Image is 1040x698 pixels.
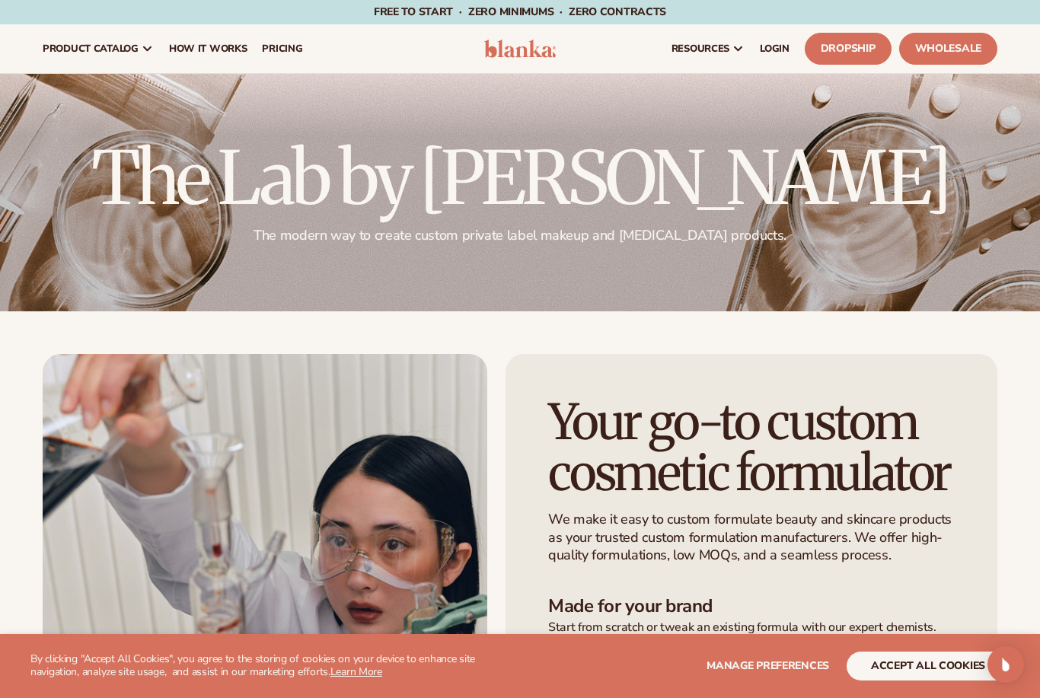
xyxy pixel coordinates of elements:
[899,33,997,65] a: Wholesale
[262,43,302,55] span: pricing
[30,653,519,679] p: By clicking "Accept All Cookies", you agree to the storing of cookies on your device to enhance s...
[43,227,997,244] p: The modern way to create custom private label makeup and [MEDICAL_DATA] products.
[987,646,1024,683] div: Open Intercom Messenger
[254,24,310,73] a: pricing
[43,142,997,215] h2: The Lab by [PERSON_NAME]
[43,43,139,55] span: product catalog
[169,43,247,55] span: How It Works
[672,43,729,55] span: resources
[374,5,666,19] span: Free to start · ZERO minimums · ZERO contracts
[548,595,955,617] h3: Made for your brand
[548,397,955,499] h1: Your go-to custom cosmetic formulator
[707,658,829,673] span: Manage preferences
[548,620,955,636] p: Start from scratch or tweak an existing formula with our expert chemists.
[35,24,161,73] a: product catalog
[664,24,752,73] a: resources
[760,43,790,55] span: LOGIN
[330,665,382,679] a: Learn More
[752,24,797,73] a: LOGIN
[484,40,556,58] img: logo
[707,652,829,680] button: Manage preferences
[847,652,1010,680] button: accept all cookies
[161,24,255,73] a: How It Works
[548,511,955,564] p: We make it easy to custom formulate beauty and skincare products as your trusted custom formulati...
[805,33,892,65] a: Dropship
